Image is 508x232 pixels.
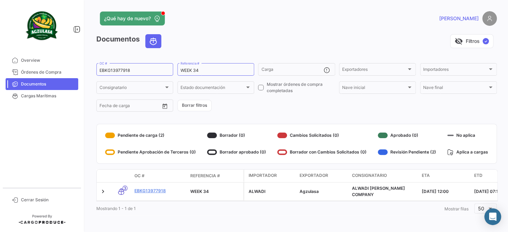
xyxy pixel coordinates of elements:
[117,104,146,109] input: Hasta
[249,172,277,179] span: Importador
[447,147,488,158] div: Aplica a cargas
[447,130,488,141] div: No aplica
[478,205,484,211] span: 50
[484,208,501,225] div: Abrir Intercom Messenger
[6,90,78,102] a: Cargas Marítimas
[277,147,367,158] div: Borrador con Cambios Solicitados (0)
[207,130,266,141] div: Borrador (0)
[342,86,406,91] span: Nave inicial
[378,130,436,141] div: Aprobado (0)
[105,130,196,141] div: Pendiente de carga (2)
[100,104,112,109] input: Desde
[207,147,266,158] div: Borrador aprobado (0)
[300,188,346,195] div: Agzulasa
[266,81,335,94] span: Mostrar órdenes de compra completadas
[146,35,161,48] button: Ocean
[21,81,75,87] span: Documentos
[422,172,430,179] span: ETA
[6,54,78,66] a: Overview
[160,101,170,111] button: Open calendar
[422,188,469,195] div: [DATE] 12:00
[482,11,497,26] img: placeholder-user.png
[24,8,59,43] img: agzulasa-logo.png
[352,186,405,197] span: ALWADI ALABYAD COMPANY
[187,170,243,182] datatable-header-cell: Referencia #
[111,173,132,179] datatable-header-cell: Modo de Transporte
[96,206,136,211] span: Mostrando 1 - 1 de 1
[352,172,387,179] span: Consignatario
[123,186,127,191] span: 3
[419,170,471,182] datatable-header-cell: ETA
[444,206,469,211] span: Mostrar filas
[423,86,487,91] span: Nave final
[342,68,406,73] span: Exportadores
[249,188,294,195] div: ALWADI
[378,147,436,158] div: Revisión Pendiente (2)
[181,86,245,91] span: Estado documentación
[474,172,483,179] span: ETD
[104,15,151,22] span: ¿Qué hay de nuevo?
[349,170,419,182] datatable-header-cell: Consignatario
[297,170,349,182] datatable-header-cell: Exportador
[134,188,185,194] a: EBKG13977918
[450,34,493,48] button: visibility_offFiltros✓
[190,188,241,195] div: WEEK 34
[244,170,297,182] datatable-header-cell: Importador
[21,57,75,63] span: Overview
[105,147,196,158] div: Pendiente Aprobación de Terceros (0)
[132,170,187,182] datatable-header-cell: OC #
[21,197,75,203] span: Cerrar Sesión
[439,15,479,22] span: [PERSON_NAME]
[21,69,75,75] span: Órdenes de Compra
[483,38,489,44] span: ✓
[100,12,165,25] button: ¿Qué hay de nuevo?
[96,34,163,48] h3: Documentos
[277,130,367,141] div: Cambios Solicitados (0)
[190,173,220,179] span: Referencia #
[455,37,463,45] span: visibility_off
[300,172,328,179] span: Exportador
[177,100,212,111] button: Borrar filtros
[21,93,75,99] span: Cargas Marítimas
[6,78,78,90] a: Documentos
[100,86,164,91] span: Consignatario
[100,188,106,195] a: Expand/Collapse Row
[134,173,145,179] span: OC #
[423,68,487,73] span: Importadores
[6,66,78,78] a: Órdenes de Compra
